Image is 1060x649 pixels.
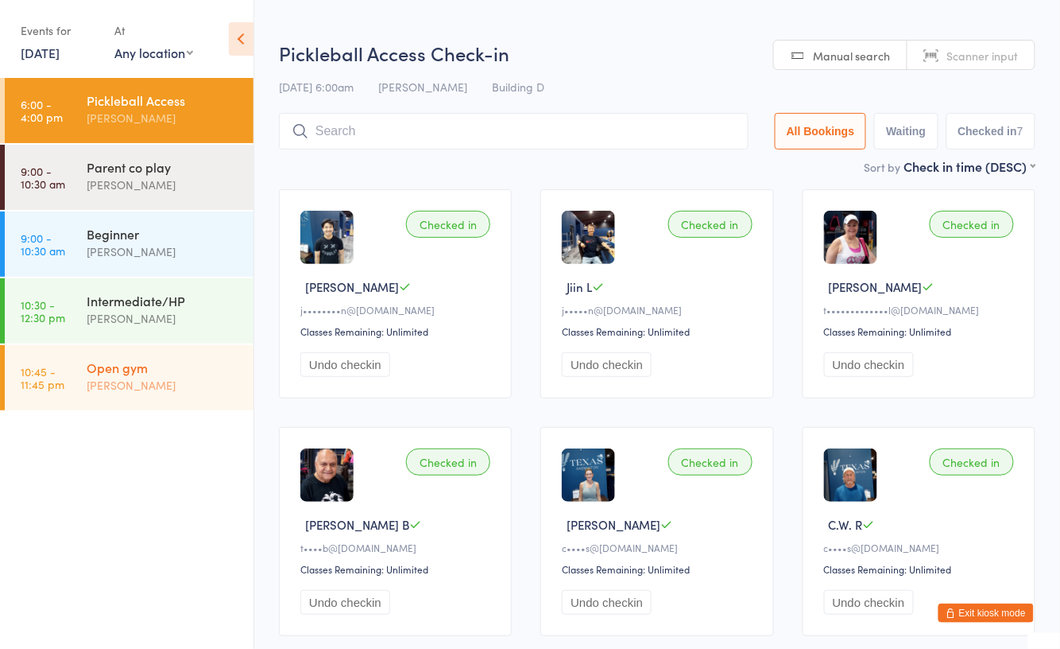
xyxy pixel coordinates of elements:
[5,145,253,210] a: 9:00 -10:30 amParent co play[PERSON_NAME]
[5,278,253,344] a: 10:30 -12:30 pmIntermediate/HP[PERSON_NAME]
[279,113,749,150] input: Search
[562,352,652,377] button: Undo checkin
[300,541,495,554] div: t••••b@[DOMAIN_NAME]
[87,376,240,394] div: [PERSON_NAME]
[279,40,1035,66] h2: Pickleball Access Check-in
[946,113,1036,150] button: Checked in7
[378,79,467,95] span: [PERSON_NAME]
[824,303,1019,317] div: t•••••••••••••l@[DOMAIN_NAME]
[300,324,495,338] div: Classes Remaining: Unlimited
[947,48,1019,64] span: Scanner input
[87,176,240,194] div: [PERSON_NAME]
[492,79,544,95] span: Building D
[300,352,390,377] button: Undo checkin
[87,243,240,261] div: [PERSON_NAME]
[21,98,63,123] time: 6:00 - 4:00 pm
[406,211,490,238] div: Checked in
[87,292,240,309] div: Intermediate/HP
[562,211,615,264] img: image1717245163.png
[562,449,615,502] img: image1724863864.png
[114,17,193,44] div: At
[406,449,490,476] div: Checked in
[279,79,354,95] span: [DATE] 6:00am
[567,516,660,533] span: [PERSON_NAME]
[1017,125,1023,138] div: 7
[5,78,253,143] a: 6:00 -4:00 pmPickleball Access[PERSON_NAME]
[865,159,901,175] label: Sort by
[562,590,652,615] button: Undo checkin
[87,158,240,176] div: Parent co play
[824,352,914,377] button: Undo checkin
[114,44,193,61] div: Any location
[775,113,867,150] button: All Bookings
[562,562,756,576] div: Classes Remaining: Unlimited
[87,109,240,127] div: [PERSON_NAME]
[824,324,1019,338] div: Classes Remaining: Unlimited
[300,590,390,615] button: Undo checkin
[930,449,1014,476] div: Checked in
[87,225,240,243] div: Beginner
[562,324,756,338] div: Classes Remaining: Unlimited
[824,449,877,502] img: image1724685376.png
[814,48,891,64] span: Manual search
[21,17,99,44] div: Events for
[824,211,877,264] img: image1675785116.png
[300,303,495,317] div: j••••••••n@[DOMAIN_NAME]
[300,562,495,576] div: Classes Remaining: Unlimited
[305,278,399,295] span: [PERSON_NAME]
[829,278,923,295] span: [PERSON_NAME]
[824,562,1019,576] div: Classes Remaining: Unlimited
[300,211,354,264] img: image1717244830.png
[5,345,253,410] a: 10:45 -11:45 pmOpen gym[PERSON_NAME]
[874,113,938,150] button: Waiting
[824,590,914,615] button: Undo checkin
[305,516,409,533] span: [PERSON_NAME] B
[938,604,1034,623] button: Exit kiosk mode
[87,91,240,109] div: Pickleball Access
[668,449,752,476] div: Checked in
[930,211,1014,238] div: Checked in
[300,449,354,502] img: image1675874241.png
[21,231,65,257] time: 9:00 - 10:30 am
[562,303,756,317] div: j•••••n@[DOMAIN_NAME]
[567,278,592,295] span: Jiin L
[668,211,752,238] div: Checked in
[829,516,863,533] span: C.W. R
[824,541,1019,554] div: c••••s@[DOMAIN_NAME]
[562,541,756,554] div: c••••s@[DOMAIN_NAME]
[21,165,65,190] time: 9:00 - 10:30 am
[87,309,240,328] div: [PERSON_NAME]
[21,365,64,391] time: 10:45 - 11:45 pm
[21,44,60,61] a: [DATE]
[904,157,1035,175] div: Check in time (DESC)
[21,298,65,324] time: 10:30 - 12:30 pm
[87,359,240,376] div: Open gym
[5,212,253,277] a: 9:00 -10:30 amBeginner[PERSON_NAME]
